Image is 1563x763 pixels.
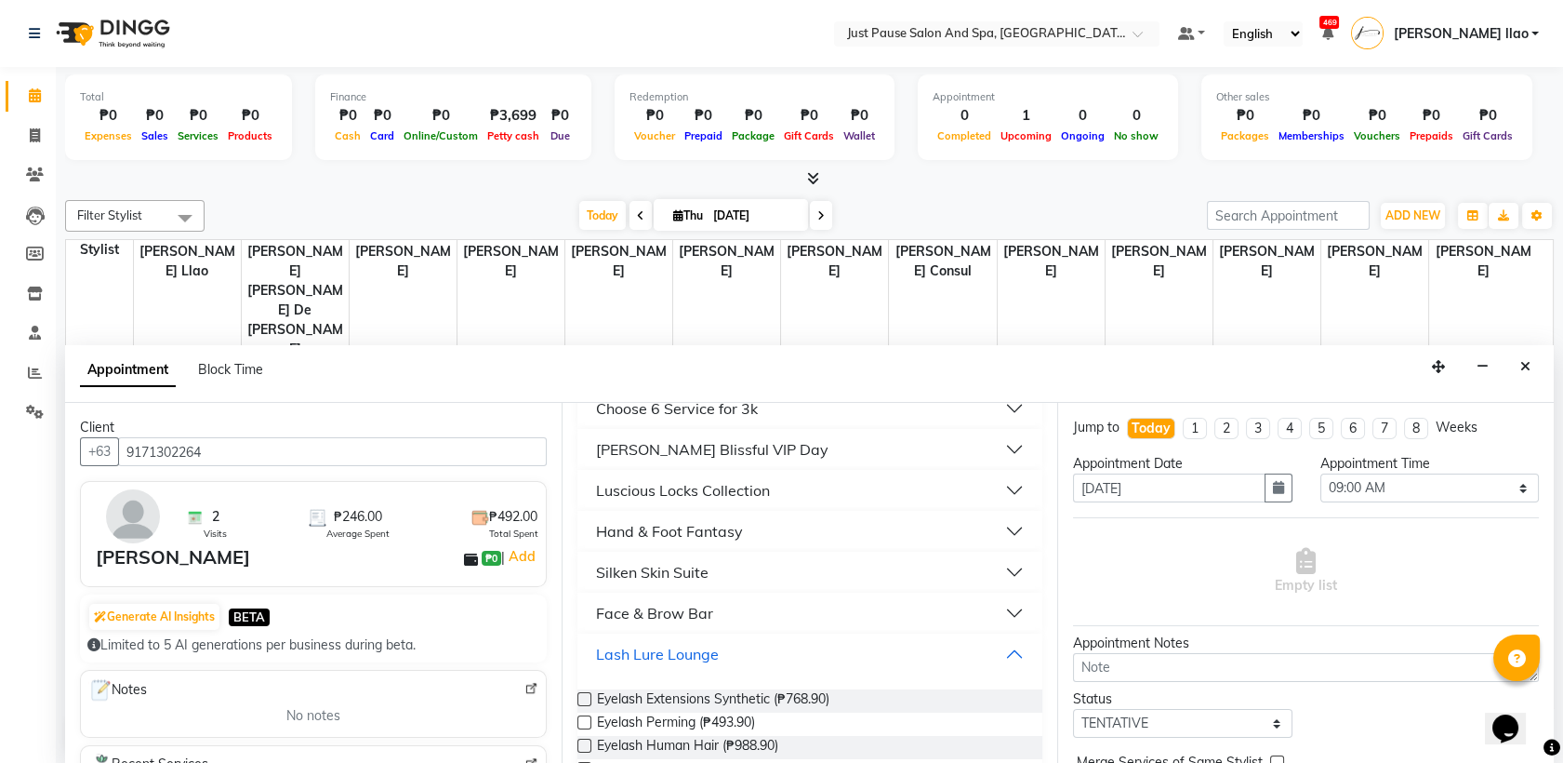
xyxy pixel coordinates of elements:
div: ₱0 [727,105,779,127]
img: avatar [106,489,160,543]
button: Silken Skin Suite [585,556,1036,589]
span: | [501,545,537,568]
li: 2 [1214,418,1238,439]
span: [PERSON_NAME] [1213,240,1320,283]
div: ₱0 [1458,105,1517,127]
span: Vouchers [1349,129,1405,142]
span: [PERSON_NAME] [1106,240,1212,283]
span: Memberships [1274,129,1349,142]
span: Ongoing [1056,129,1109,142]
div: Silken Skin Suite [596,561,709,583]
span: ₱492.00 [489,507,537,527]
div: ₱0 [80,105,137,127]
span: Upcoming [996,129,1056,142]
span: [PERSON_NAME] [457,240,564,283]
span: Eyelash Perming (₱493.90) [597,713,755,736]
li: 5 [1309,418,1333,439]
li: 4 [1278,418,1302,439]
div: ₱0 [629,105,680,127]
button: Luscious Locks Collection [585,474,1036,507]
span: Total Spent [489,527,538,541]
button: ADD NEW [1381,203,1445,229]
span: Eyelash Extensions Synthetic (₱768.90) [597,689,829,713]
span: Card [365,129,399,142]
span: Sales [137,129,173,142]
span: Block Time [198,361,263,378]
span: [PERSON_NAME] [565,240,672,283]
span: Prepaid [680,129,727,142]
span: 2 [212,507,219,527]
div: Appointment Time [1320,454,1539,474]
div: ₱0 [680,105,727,127]
div: ₱0 [1405,105,1458,127]
span: ₱0 [482,551,501,566]
div: ₱3,699 [483,105,544,127]
span: Notes [88,678,147,703]
button: Hand & Foot Fantasy [585,515,1036,548]
span: Packages [1216,129,1274,142]
div: Weeks [1436,418,1477,437]
div: Status [1073,689,1291,709]
div: Appointment [933,89,1163,105]
button: Generate AI Insights [89,604,219,630]
li: 8 [1404,418,1428,439]
input: 2025-09-04 [708,202,801,230]
button: [PERSON_NAME] Blissful VIP Day [585,433,1036,466]
span: Completed [933,129,996,142]
span: Gift Cards [1458,129,1517,142]
li: 7 [1372,418,1397,439]
div: Lash Lure Lounge [596,643,719,665]
button: Lash Lure Lounge [585,637,1036,671]
div: ₱0 [1274,105,1349,127]
div: [PERSON_NAME] [96,543,250,571]
div: Finance [330,89,576,105]
span: ₱246.00 [334,507,382,527]
span: Wallet [839,129,880,142]
span: Due [546,129,575,142]
span: Online/Custom [399,129,483,142]
span: [PERSON_NAME] llao [1393,24,1528,44]
span: [PERSON_NAME] [1321,240,1428,283]
span: Cash [330,129,365,142]
div: Today [1132,419,1171,438]
input: Search by Name/Mobile/Email/Code [118,437,547,466]
a: Add [505,545,537,568]
span: ADD NEW [1385,208,1440,222]
div: 0 [1109,105,1163,127]
button: Choose 6 Service for 3k [585,392,1036,425]
div: 0 [1056,105,1109,127]
span: Expenses [80,129,137,142]
span: [PERSON_NAME] [998,240,1105,283]
div: 1 [996,105,1056,127]
span: 469 [1319,16,1339,29]
span: Gift Cards [779,129,839,142]
span: No notes [286,706,340,726]
div: ₱0 [544,105,576,127]
div: ₱0 [330,105,365,127]
div: 0 [933,105,996,127]
div: Choose 6 Service for 3k [596,397,758,420]
div: Appointment Date [1073,454,1291,474]
span: Filter Stylist [77,207,142,222]
img: logo [47,7,175,60]
div: Hand & Foot Fantasy [596,520,743,542]
div: Redemption [629,89,880,105]
span: Prepaids [1405,129,1458,142]
a: 469 [1321,25,1332,42]
span: Products [223,129,277,142]
div: Client [80,418,547,437]
div: Luscious Locks Collection [596,479,770,502]
div: Stylist [66,240,133,260]
div: ₱0 [399,105,483,127]
div: ₱0 [839,105,880,127]
span: BETA [229,609,270,626]
span: Empty list [1275,548,1337,596]
input: yyyy-mm-dd [1073,474,1265,502]
span: [PERSON_NAME] llao [134,240,241,283]
span: [PERSON_NAME] [350,240,457,283]
span: Voucher [629,129,680,142]
button: +63 [80,437,119,466]
span: Eyelash Human Hair (₱988.90) [597,736,778,759]
div: Total [80,89,277,105]
div: Appointment Notes [1073,634,1539,653]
